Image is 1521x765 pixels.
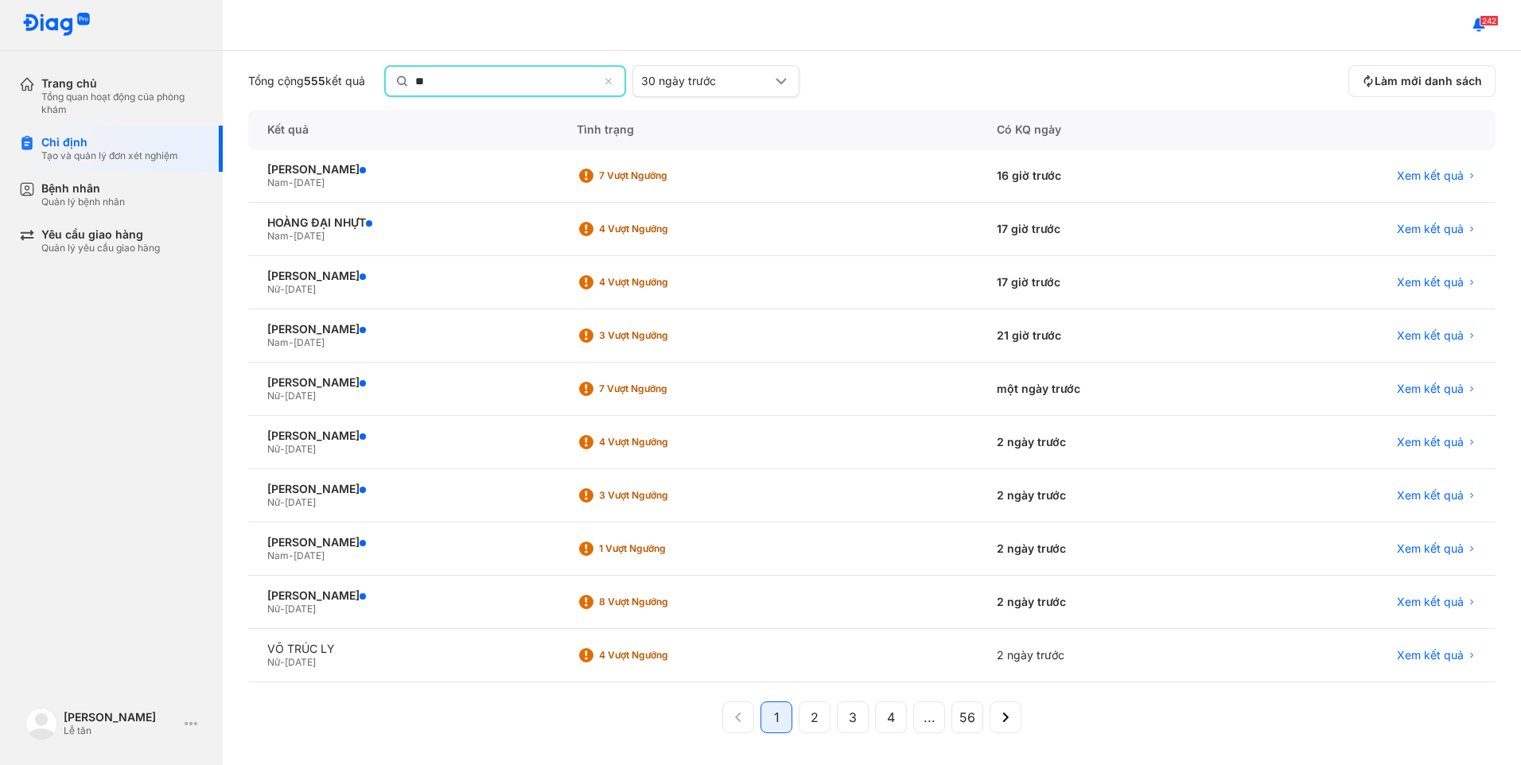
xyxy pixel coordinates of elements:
[887,708,895,727] span: 4
[267,177,289,188] span: Nam
[849,708,857,727] span: 3
[1348,65,1496,97] button: Làm mới danh sách
[267,162,539,177] div: [PERSON_NAME]
[285,603,316,615] span: [DATE]
[267,588,539,603] div: [PERSON_NAME]
[294,336,325,348] span: [DATE]
[978,629,1241,682] div: 2 ngày trước
[978,309,1241,363] div: 21 giờ trước
[267,656,280,668] span: Nữ
[64,710,178,724] div: [PERSON_NAME]
[294,177,325,188] span: [DATE]
[1397,382,1464,396] span: Xem kết quả
[285,496,316,508] span: [DATE]
[978,203,1241,256] div: 17 giờ trước
[1397,169,1464,183] span: Xem kết quả
[285,443,316,455] span: [DATE]
[913,701,945,733] button: ...
[267,283,280,295] span: Nữ
[951,701,983,733] button: 56
[289,336,294,348] span: -
[924,708,936,727] span: ...
[267,642,539,656] div: VÕ TRÚC LY
[978,110,1241,150] div: Có KQ ngày
[1397,488,1464,503] span: Xem kết quả
[267,429,539,443] div: [PERSON_NAME]
[978,150,1241,203] div: 16 giờ trước
[41,91,204,116] div: Tổng quan hoạt động của phòng khám
[599,382,726,395] div: 7 Vượt ngưỡng
[1480,15,1499,26] span: 242
[289,549,294,561] span: -
[1375,74,1482,88] span: Làm mới danh sách
[280,283,285,295] span: -
[280,443,285,455] span: -
[978,576,1241,629] div: 2 ngày trước
[25,708,57,740] img: logo
[599,489,726,502] div: 3 Vượt ngưỡng
[1397,222,1464,236] span: Xem kết quả
[267,390,280,402] span: Nữ
[599,276,726,289] div: 4 Vượt ngưỡng
[267,269,539,283] div: [PERSON_NAME]
[267,549,289,561] span: Nam
[599,223,726,235] div: 4 Vượt ngưỡng
[978,469,1241,522] div: 2 ngày trước
[599,542,726,555] div: 1 Vượt ngưỡng
[978,522,1241,576] div: 2 ngày trước
[289,177,294,188] span: -
[599,169,726,182] div: 7 Vượt ngưỡng
[267,535,539,549] div: [PERSON_NAME]
[41,135,178,150] div: Chỉ định
[280,390,285,402] span: -
[285,656,316,668] span: [DATE]
[1397,328,1464,343] span: Xem kết quả
[41,76,204,91] div: Trang chủ
[267,482,539,496] div: [PERSON_NAME]
[267,496,280,508] span: Nữ
[267,603,280,615] span: Nữ
[875,701,907,733] button: 4
[41,150,178,162] div: Tạo và quản lý đơn xét nghiệm
[978,416,1241,469] div: 2 ngày trước
[599,596,726,608] div: 8 Vượt ngưỡng
[1397,275,1464,289] span: Xem kết quả
[978,363,1241,416] div: một ngày trước
[267,336,289,348] span: Nam
[811,708,819,727] span: 2
[799,701,831,733] button: 2
[285,283,316,295] span: [DATE]
[1397,595,1464,609] span: Xem kết quả
[267,443,280,455] span: Nữ
[760,701,792,733] button: 1
[280,496,285,508] span: -
[1397,648,1464,662] span: Xem kết quả
[280,656,285,668] span: -
[641,74,772,88] div: 30 ngày trước
[1397,435,1464,449] span: Xem kết quả
[41,181,125,196] div: Bệnh nhân
[41,227,160,242] div: Yêu cầu giao hàng
[294,230,325,242] span: [DATE]
[267,230,289,242] span: Nam
[837,701,869,733] button: 3
[64,724,178,737] div: Lễ tân
[267,375,539,390] div: [PERSON_NAME]
[289,230,294,242] span: -
[599,436,726,449] div: 4 Vượt ngưỡng
[248,74,365,88] div: Tổng cộng kết quả
[285,390,316,402] span: [DATE]
[248,110,558,150] div: Kết quả
[41,196,125,208] div: Quản lý bệnh nhân
[304,74,325,87] span: 555
[280,603,285,615] span: -
[267,216,539,230] div: HOÀNG ĐẠI NHỰT
[959,708,975,727] span: 56
[22,13,91,37] img: logo
[267,322,539,336] div: [PERSON_NAME]
[294,549,325,561] span: [DATE]
[978,256,1241,309] div: 17 giờ trước
[599,329,726,342] div: 3 Vượt ngưỡng
[599,649,726,662] div: 4 Vượt ngưỡng
[1397,542,1464,556] span: Xem kết quả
